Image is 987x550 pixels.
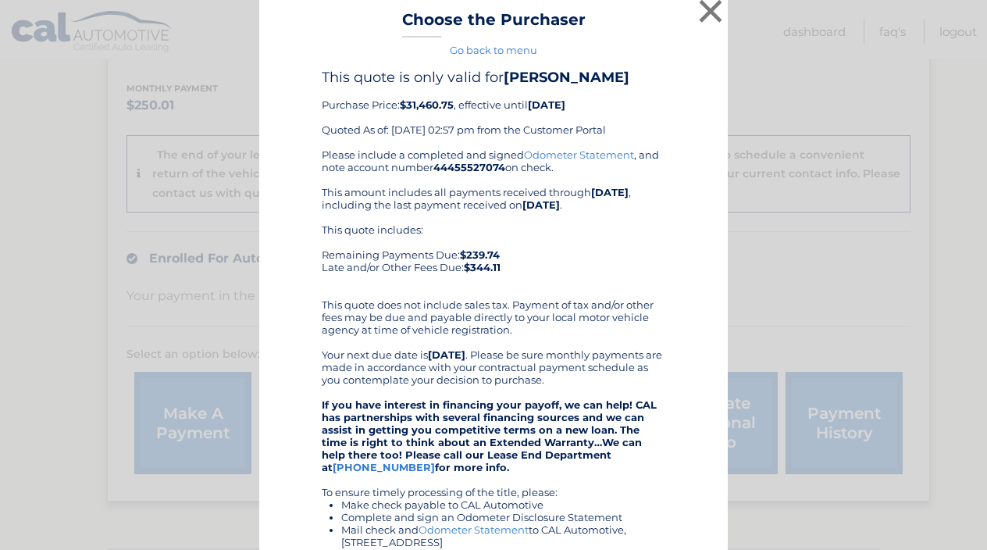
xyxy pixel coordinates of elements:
[428,348,465,361] b: [DATE]
[433,161,505,173] b: 44455527074
[322,223,665,286] div: This quote includes: Remaining Payments Due: Late and/or Other Fees Due:
[524,148,634,161] a: Odometer Statement
[322,69,665,148] div: Purchase Price: , effective until Quoted As of: [DATE] 02:57 pm from the Customer Portal
[341,498,665,511] li: Make check payable to CAL Automotive
[341,511,665,523] li: Complete and sign an Odometer Disclosure Statement
[402,10,586,37] h3: Choose the Purchaser
[322,398,657,473] strong: If you have interest in financing your payoff, we can help! CAL has partnerships with several fin...
[322,69,665,86] h4: This quote is only valid for
[522,198,560,211] b: [DATE]
[341,523,665,548] li: Mail check and to CAL Automotive, [STREET_ADDRESS]
[504,69,629,86] b: [PERSON_NAME]
[591,186,629,198] b: [DATE]
[333,461,435,473] a: [PHONE_NUMBER]
[464,261,501,273] b: $344.11
[400,98,454,111] b: $31,460.75
[460,248,500,261] b: $239.74
[450,44,537,56] a: Go back to menu
[528,98,565,111] b: [DATE]
[419,523,529,536] a: Odometer Statement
